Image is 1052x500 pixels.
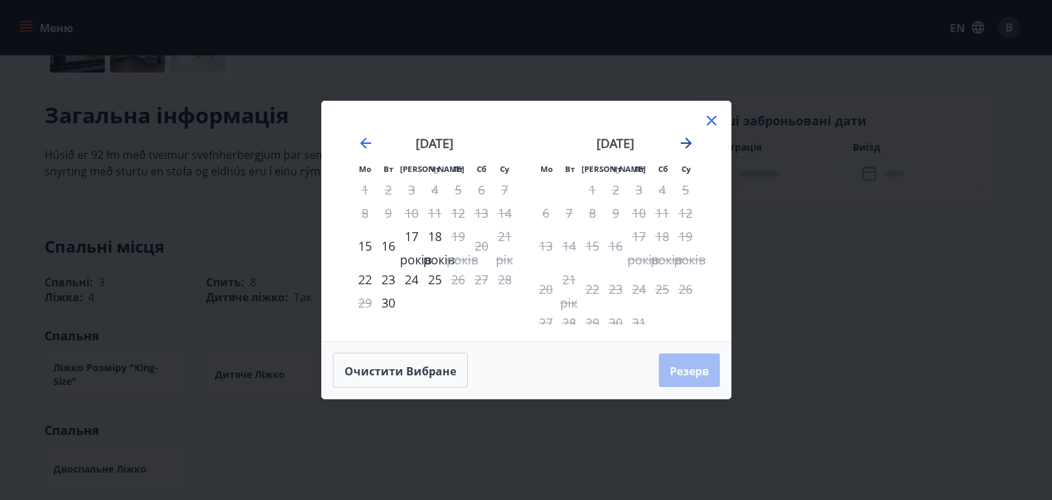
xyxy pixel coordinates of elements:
[400,164,464,174] font: [PERSON_NAME]
[353,291,377,314] td: Недоступно. Понеділок, 29 вересня 2025 р.
[627,201,651,225] td: Недоступно. П'ятниця, 10 жовтня 2025 р.
[400,178,423,201] td: Недоступно. Середа, 3 вересня 2025 р.
[451,271,465,288] font: 26
[447,268,470,291] td: Недоступно. П'ятниця, 26 вересня 2025 р.
[534,201,558,225] td: Недоступно. Понеділок, 6 жовтня 2025 р.
[447,178,470,201] td: Недоступно. П'ятниця, 5 вересня 2025 р.
[423,268,447,291] td: Оберіть четвер, 25 вересня 2025 року, як дату заїзду. Вільні місця є.
[581,178,604,201] td: Недоступно. Середа, 1 жовтня 2025 р.
[581,268,604,311] td: Недоступно. Середа, 22 жовтня 2025 р.
[493,201,516,225] td: Недоступно. Неділя, 14 вересня 2025 р.
[565,164,575,174] font: Вт
[447,225,470,268] td: Недоступно. П'ятниця, 19 вересня 2025 р.
[359,164,371,174] font: Мо
[604,311,627,334] td: Недоступно. Четвер, 30 жовтня 2025 р.
[416,135,453,151] font: [DATE]
[447,228,478,268] font: 19 років
[589,182,596,198] font: 1
[540,164,553,174] font: Мо
[493,225,516,268] td: Недоступно. Неділя, 21 вересня 2025 р.
[345,363,456,378] font: Очистити вибране
[493,178,516,201] td: Недоступно. Неділя, 7 вересня 2025 р.
[447,201,470,225] td: Недоступно. П'ятниця, 12 вересня 2025 р.
[333,353,468,388] button: Очистити вибране
[604,268,627,311] td: Недоступно. Четвер, 23 жовтня 2025 р.
[353,201,377,225] td: Недоступно. Понеділок, 8 вересня 2025 р.
[470,178,493,201] td: Недоступно. Субота, 6 вересня 2025 р.
[377,291,400,314] div: Доступна лише реєстрація заїзду
[604,178,627,201] td: Недоступно. Четвер, 2 жовтня 2025 р.
[428,271,442,288] font: 25
[423,228,455,268] font: 18 років
[470,225,493,268] td: Недоступно. Субота, 20 вересня 2025 р.
[470,201,493,225] td: Недоступно. Субота, 13 вересня 2025 р.
[674,268,697,311] td: Недоступно. Неділя, 26 жовтня 2025 р.
[377,178,400,201] td: Недоступно. Вівторок, 2 вересня 2025 р.
[381,238,395,254] font: 16
[581,201,604,225] td: Недоступно. Середа, 8 жовтня 2025 р.
[358,271,372,288] font: 22
[534,268,558,311] td: Недоступно. Понеділок, 20 жовтня 2025 р.
[358,135,374,151] div: Перемістіться назад, щоб перейти до попереднього місяця.
[353,178,377,201] td: Недоступно. Понеділок, 1 вересня 2025 р.
[581,178,604,201] div: Доступна лише виписка на виїзд
[558,311,581,334] td: Недоступно. Вівторок, 28 жовтня 2025 р.
[558,268,581,311] td: Недоступно. Вівторок, 21 жовтня 2025 р.
[381,295,395,311] font: 30
[651,268,674,311] td: Недоступно. Субота, 25 жовтня 2025 р.
[358,238,372,254] font: 15
[612,164,621,174] font: Чт
[423,178,447,201] td: Недоступно. Четвер, 4 вересня 2025 р.
[558,225,581,268] td: Недоступно. Вівторок, 14 жовтня 2025 р.
[581,311,604,334] td: Недоступно. Середа, 29 жовтня 2025 р.
[627,178,651,201] td: Недоступно. П'ятниця, 3 жовтня 2025 р.
[500,164,510,174] font: Су
[423,225,447,268] td: Оберіть четвер, 18 вересня 2025 року, як дату заїзду. Вільні місця є.
[658,164,668,174] font: Сб
[338,118,714,325] div: Календар
[377,225,400,268] td: Оберіть вівторок, 16 вересня 2025 року, як дату заїзду. Вільні місця є.
[678,135,694,151] div: Рухайтеся далі, щоб перейти до наступного місяця.
[651,178,674,201] td: Недоступно. Субота, 4 жовтня 2025 р.
[493,268,516,291] td: Недоступно. Неділя, 28 вересня 2025 р.
[627,268,651,311] td: Недоступно. П'ятниця, 24 жовтня 2025 р.
[377,291,400,314] td: Оберіть вівторок, 30 вересня 2025 року, як дату заїзду. Доступно.
[400,228,431,268] font: 17 років
[400,268,423,291] td: Оберіть середу, 24 вересня 2025 року, як дату заїзду. Доступно.
[447,268,470,291] div: Доступна лише виписка на виїзд
[651,225,674,268] td: Недоступно. Субота, 18 жовтня 2025 р.
[423,201,447,225] td: Недоступно. Четвер, 11 вересня 2025 р.
[597,135,634,151] font: [DATE]
[353,225,377,268] td: Оберіть понеділок, 15 вересня 2025 року, як дату заїзду. Доступно.
[377,268,400,291] td: Оберіть вівторок, 23 вересня 2025 року, як дату заїзду. Вільні місця є.
[681,164,691,174] font: Су
[470,268,493,291] td: Недоступно. Субота, 27 вересня 2025 р.
[453,164,463,174] font: Пт
[534,225,558,268] td: Недоступно. Понеділок, 13 жовтня 2025 р.
[581,164,646,174] font: [PERSON_NAME]
[405,271,418,288] font: 24
[430,164,440,174] font: Чт
[627,311,651,334] td: Недоступно. П'ятниця, 31 жовтня 2025 р.
[384,164,393,174] font: Вт
[651,201,674,225] td: Недоступно. Субота, 11 жовтня 2025 р.
[400,225,423,268] td: Оберіть середу, 17 вересня 2025 року, як дату заїзду. Доступно.
[558,201,581,225] td: Недоступно. Вівторок, 7 жовтня 2025 р.
[353,234,377,258] div: Доступна лише реєстрація заїзду
[477,164,486,174] font: Сб
[674,225,697,268] td: Недоступно. Неділя, 19 жовтня 2025 р.
[634,164,644,174] font: Пт
[381,271,395,288] font: 23
[604,225,627,268] td: Недоступно. Четвер, 16 жовтня 2025 р.
[353,268,377,291] div: Доступна лише реєстрація заїзду
[534,311,558,334] td: Недоступно. Понеділок, 27 жовтня 2025 р.
[377,201,400,225] td: Недоступно. Вівторок, 9 вересня 2025 р.
[581,225,604,268] td: Недоступно. Середа, 15 жовтня 2025 р.
[447,225,470,248] div: Доступна лише виписка на виїзд
[627,225,651,268] td: Недоступно. П'ятниця, 17 жовтня 2025 р.
[674,178,697,201] td: Недоступно. Неділя, 5 жовтня 2025 р.
[400,201,423,225] td: Недоступно. Середа, 10 вересня 2025 р.
[674,201,697,225] td: Недоступно. Неділя, 12 жовтня 2025 р.
[353,268,377,291] td: Оберіть понеділок, 22 вересня 2025 року, як дату заїзду. Доступно.
[604,201,627,225] td: Недоступно. Четвер, 9 жовтня 2025 р.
